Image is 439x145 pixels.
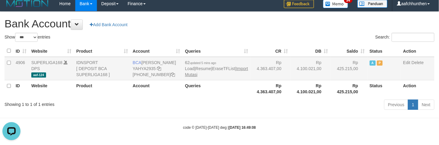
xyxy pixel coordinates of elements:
input: Search: [392,33,434,42]
a: Load [185,66,195,71]
small: code © [DATE]-[DATE] dwg | [183,125,256,130]
a: Import Mutasi [185,66,248,77]
th: Rp 4.100.021,00 [291,80,331,97]
a: Next [418,100,434,110]
span: updated 5 mins ago [190,61,216,65]
label: Show entries [5,33,50,42]
th: ID: activate to sort column ascending [13,45,29,57]
th: CR: activate to sort column ascending [251,45,291,57]
a: Delete [412,60,424,65]
th: Website: activate to sort column ascending [29,45,74,57]
a: Copy 4062301272 to clipboard [171,72,175,77]
td: Rp 425.215,00 [331,57,367,80]
th: Status [367,80,401,97]
td: DPS [29,57,74,80]
a: YAHYA2935 [133,66,156,71]
th: Website [29,80,74,97]
td: 4906 [13,57,29,80]
div: Showing 1 to 1 of 1 entries [5,99,179,107]
button: Open LiveChat chat widget [2,2,20,20]
a: EraseTFList [212,66,235,71]
a: Edit [403,60,410,65]
a: 1 [408,100,418,110]
th: Account [130,80,183,97]
th: Saldo: activate to sort column ascending [331,45,367,57]
span: 62 [185,60,216,65]
th: Action [401,80,434,97]
a: Resume [195,66,211,71]
th: Product: activate to sort column ascending [74,45,130,57]
span: Paused [377,60,383,66]
th: Rp 425.215,00 [331,80,367,97]
th: Queries [183,80,251,97]
a: Previous [384,100,408,110]
th: DB: activate to sort column ascending [291,45,331,57]
span: | | | [185,60,248,77]
th: Queries: activate to sort column ascending [183,45,251,57]
a: Copy YAHYA2935 to clipboard [157,66,161,71]
span: aaf-124 [31,72,46,78]
th: Product [74,80,130,97]
th: Account: activate to sort column ascending [130,45,183,57]
span: Active [370,60,376,66]
a: SUPERLIGA168 [31,60,63,65]
select: Showentries [15,33,38,42]
td: Rp 4.100.021,00 [291,57,331,80]
th: Rp 4.363.407,00 [251,80,291,97]
th: ID [13,80,29,97]
span: BCA [133,60,142,65]
a: Add Bank Account [86,20,131,30]
th: Status [367,45,401,57]
td: [PERSON_NAME] [PHONE_NUMBER] [130,57,183,80]
strong: [DATE] 16:49:08 [229,125,256,130]
th: Action [401,45,434,57]
td: IDNSPORT [ DEPOSIT BCA SUPERLIGA168 ] [74,57,130,80]
h1: Bank Account [5,18,434,30]
label: Search: [375,33,434,42]
td: Rp 4.363.407,00 [251,57,291,80]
